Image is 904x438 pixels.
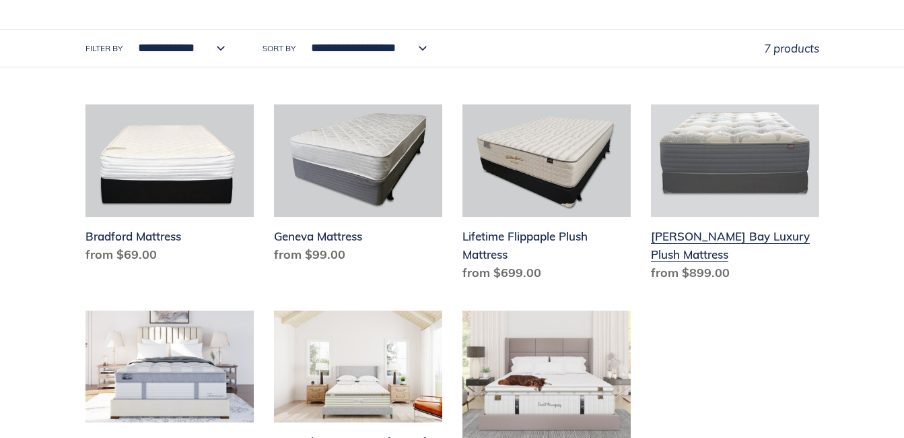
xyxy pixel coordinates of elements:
[462,104,631,287] a: Lifetime Flippaple Plush Mattress
[263,42,295,55] label: Sort by
[651,104,819,287] a: Chadwick Bay Luxury Plush Mattress
[85,42,123,55] label: Filter by
[274,104,442,269] a: Geneva Mattress
[85,104,254,269] a: Bradford Mattress
[764,41,819,55] span: 7 products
